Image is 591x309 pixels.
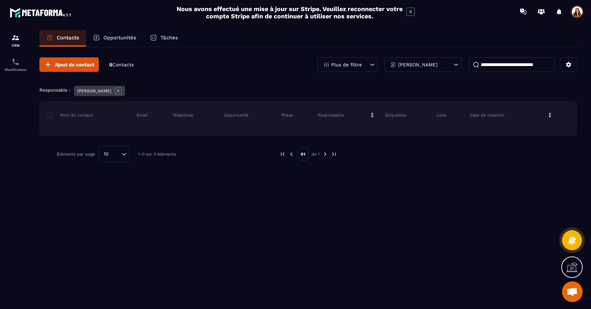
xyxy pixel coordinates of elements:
img: formation [11,34,20,42]
p: de 1 [311,151,320,157]
p: 01 [297,148,309,161]
p: Éléments par page [57,152,95,157]
p: [PERSON_NAME] [77,88,111,93]
p: Plus de filtre [331,62,362,67]
span: Contacts [112,62,134,67]
p: Nom du contact [46,112,93,118]
p: CRM [2,44,29,47]
p: Étiquettes [385,112,406,118]
span: 10 [101,150,111,158]
a: Ouvrir le chat [562,281,583,302]
input: Search for option [111,150,120,158]
img: next [331,151,337,157]
a: Tâches [143,30,185,47]
span: Ajout de contact [55,61,94,68]
p: Planificateur [2,68,29,72]
p: Phase [281,112,293,118]
p: Opportunités [103,35,136,41]
p: Tâches [160,35,178,41]
p: Email [137,112,148,118]
img: logo [10,6,72,19]
a: schedulerschedulerPlanificateur [2,53,29,77]
p: Responsable : [39,87,71,93]
a: Opportunités [86,30,143,47]
p: Contacts [57,35,79,41]
img: scheduler [11,58,20,66]
p: Opportunité [224,112,248,118]
p: Téléphone [172,112,193,118]
p: [PERSON_NAME] [398,62,438,67]
p: Responsable [318,112,344,118]
img: prev [288,151,294,157]
p: Liste [437,112,446,118]
div: Search for option [98,146,130,162]
a: Contacts [39,30,86,47]
a: formationformationCRM [2,28,29,53]
p: 0 [109,62,134,68]
p: Date de création [470,112,504,118]
button: Ajout de contact [39,57,99,72]
img: prev [280,151,286,157]
h2: Nous avons effectué une mise à jour sur Stripe. Veuillez reconnecter votre compte Stripe afin de ... [176,5,403,20]
img: next [322,151,328,157]
p: 1-0 sur 0 éléments [138,152,176,157]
